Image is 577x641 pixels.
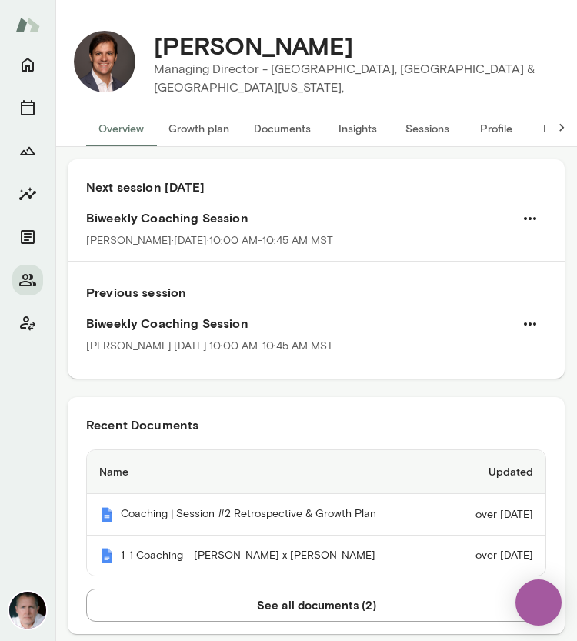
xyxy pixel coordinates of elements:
[86,178,546,196] h6: Next session [DATE]
[15,10,40,39] img: Mento
[86,209,546,227] h6: Biweekly Coaching Session
[154,60,540,97] p: Managing Director - [GEOGRAPHIC_DATA], [GEOGRAPHIC_DATA] & [GEOGRAPHIC_DATA][US_STATE],
[74,31,135,92] img: Luciano M
[99,548,115,563] img: Mento
[86,283,546,302] h6: Previous session
[12,92,43,123] button: Sessions
[156,109,242,146] button: Growth plan
[86,589,546,621] button: See all documents (2)
[12,135,43,166] button: Growth Plan
[392,109,462,146] button: Sessions
[87,494,447,536] th: Coaching | Session #2 Retrospective & Growth Plan
[447,450,545,494] th: Updated
[12,308,43,339] button: Client app
[87,450,447,494] th: Name
[86,314,546,332] h6: Biweekly Coaching Session
[9,592,46,629] img: Mike Lane
[12,179,43,209] button: Insights
[86,233,333,249] p: [PERSON_NAME] · [DATE] · 10:00 AM-10:45 AM MST
[447,494,545,536] td: over [DATE]
[86,109,156,146] button: Overview
[12,222,43,252] button: Documents
[99,507,115,522] img: Mento
[12,49,43,80] button: Home
[12,265,43,295] button: Members
[87,536,447,576] th: 1_1 Coaching _ [PERSON_NAME] x [PERSON_NAME]
[462,109,531,146] button: Profile
[447,536,545,576] td: over [DATE]
[323,109,392,146] button: Insights
[86,416,546,434] h6: Recent Documents
[86,339,333,354] p: [PERSON_NAME] · [DATE] · 10:00 AM-10:45 AM MST
[154,31,353,60] h4: [PERSON_NAME]
[242,109,323,146] button: Documents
